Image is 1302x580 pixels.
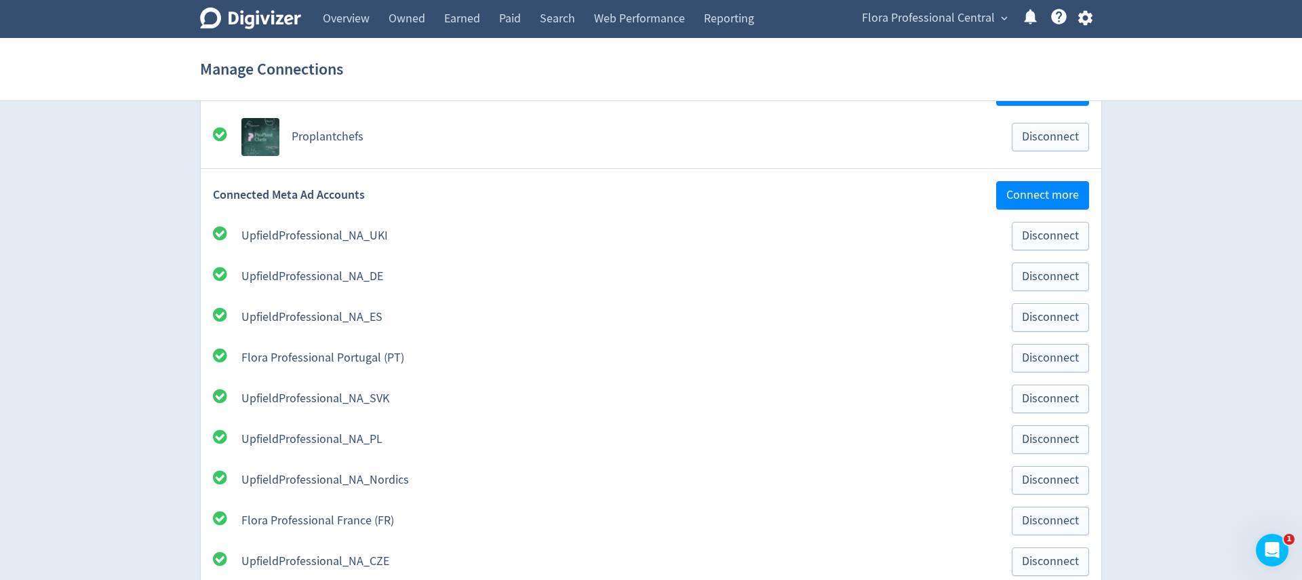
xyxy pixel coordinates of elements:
[1022,433,1079,446] span: Disconnect
[1012,344,1089,372] button: Disconnect
[241,431,382,447] a: UpfieldProfessional_NA_PL
[213,266,241,287] div: All good
[213,388,241,409] div: All good
[1012,222,1089,250] button: Disconnect
[862,7,995,29] span: Flora Professional Central
[213,187,365,204] span: Connected Meta Ad Accounts
[241,118,279,156] img: Avatar for Proplantchefs
[241,391,389,406] a: UpfieldProfessional_NA_SVK
[1284,534,1295,545] span: 1
[1022,352,1079,364] span: Disconnect
[213,347,241,368] div: All good
[857,7,1011,29] button: Flora Professional Central
[1022,474,1079,486] span: Disconnect
[1012,123,1089,151] button: Disconnect
[1022,230,1079,242] span: Disconnect
[241,513,394,528] a: Flora Professional France (FR)
[1012,303,1089,332] button: Disconnect
[1022,515,1079,527] span: Disconnect
[241,472,409,488] a: UpfieldProfessional_NA_Nordics
[996,181,1089,210] button: Connect more
[241,309,382,325] a: UpfieldProfessional_NA_ES
[241,269,383,284] a: UpfieldProfessional_NA_DE
[241,228,388,244] a: UpfieldProfessional_NA_UKI
[213,225,241,246] div: All good
[1022,311,1079,324] span: Disconnect
[213,307,241,328] div: All good
[241,554,389,569] a: UpfieldProfessional_NA_CZE
[1012,385,1089,413] button: Disconnect
[213,429,241,450] div: All good
[1012,507,1089,535] button: Disconnect
[213,469,241,490] div: All good
[213,551,241,572] div: All good
[1012,466,1089,495] button: Disconnect
[1022,393,1079,405] span: Disconnect
[1022,271,1079,283] span: Disconnect
[1012,547,1089,576] button: Disconnect
[200,47,343,91] h1: Manage Connections
[1256,534,1288,566] iframe: Intercom live chat
[213,510,241,531] div: All good
[1012,425,1089,454] button: Disconnect
[998,12,1010,24] span: expand_more
[213,126,241,147] div: All good
[292,129,363,144] a: Proplantchefs
[1022,556,1079,568] span: Disconnect
[241,350,404,366] a: Flora Professional Portugal (PT)
[1012,263,1089,291] button: Disconnect
[1022,131,1079,143] span: Disconnect
[1006,189,1079,201] span: Connect more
